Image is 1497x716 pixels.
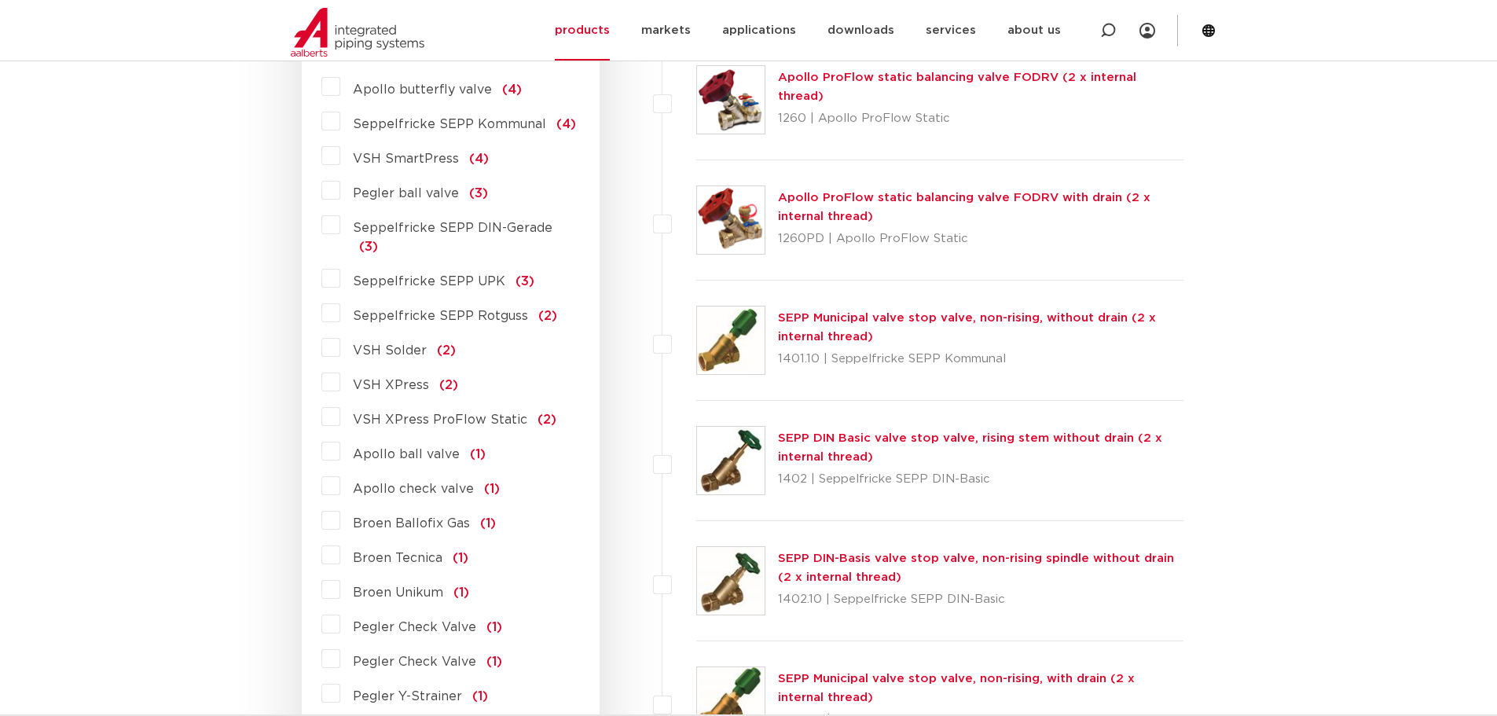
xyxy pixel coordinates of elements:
[502,83,522,96] font: (4)
[353,344,427,357] font: VSH Solder
[353,690,462,703] font: Pegler Y-Strainer
[722,24,796,36] font: applications
[480,517,496,530] font: (1)
[504,49,523,61] font: (4)
[697,307,765,374] img: Thumbnail for SEPP Kommunal valve stopcock, non-rising, without drain (2 x internal thread)
[353,83,492,96] font: Apollo butterfly valve
[555,24,610,36] font: products
[697,186,765,254] img: Thumbnail for Apollo ProFlow FODRV static balancing valve with drain (2 x internal thread)
[486,621,502,633] font: (1)
[353,275,505,288] font: Seppelfricke SEPP UPK
[353,49,493,61] font: Apollo ProFlow Static
[353,552,442,564] font: Broen Tecnica
[778,593,1005,605] font: 1402.10 | Seppelfricke SEPP DIN-Basic
[353,448,460,461] font: Apollo ball valve
[516,275,534,288] font: (3)
[469,152,489,165] font: (4)
[697,66,765,134] img: Thumbnail for Apollo ProFlow static balancing valve FODRV (2 x internal thread)
[697,427,765,494] img: Thumbnail for SEPP DIN-Basis valve stop valve rising stem without drain (2 x internal thread)
[778,112,950,124] font: 1260 | Apollo ProFlow Static
[778,312,1156,343] a: SEPP Municipal valve stop valve, non-rising, without drain (2 x internal thread)
[353,152,459,165] font: VSH SmartPress
[353,586,443,599] font: Broen Unikum
[353,517,470,530] font: Broen Ballofix Gas
[827,24,894,36] font: downloads
[697,547,765,615] img: Thumbnail for SEPP DIN-Basis valve stop valve non-rising spindle without drain (2 x internal thread)
[641,24,691,36] font: markets
[778,353,1006,365] font: 1401.10 | Seppelfricke SEPP Kommunal
[778,473,990,485] font: 1402 | Seppelfricke SEPP DIN-Basic
[778,233,968,244] font: 1260PD | Apollo ProFlow Static
[484,483,500,495] font: (1)
[470,448,486,461] font: (1)
[353,655,476,668] font: Pegler Check Valve
[926,24,976,36] font: services
[486,655,502,668] font: (1)
[538,310,557,322] font: (2)
[1007,24,1061,36] font: about us
[778,553,1174,583] a: SEPP DIN-Basis valve stop valve, non-rising spindle without drain (2 x internal thread)
[353,310,528,322] font: Seppelfricke SEPP Rotguss
[778,432,1162,463] a: SEPP DIN Basic valve stop valve, rising stem without drain (2 x internal thread)
[353,118,546,130] font: Seppelfricke SEPP Kommunal
[359,241,378,253] font: (3)
[439,379,458,391] font: (2)
[778,673,1135,703] a: SEPP Municipal valve stop valve, non-rising, with drain (2 x internal thread)
[353,413,527,426] font: VSH XPress ProFlow Static
[453,586,469,599] font: (1)
[353,621,476,633] font: Pegler Check Valve
[437,344,456,357] font: (2)
[472,690,488,703] font: (1)
[353,222,552,234] font: Seppelfricke SEPP DIN-Gerade
[538,413,556,426] font: (2)
[556,118,576,130] font: (4)
[778,192,1150,222] a: Apollo ProFlow static balancing valve FODRV with drain (2 x internal thread)
[453,552,468,564] font: (1)
[353,187,459,200] font: Pegler ball valve
[353,483,474,495] font: Apollo check valve
[469,187,488,200] font: (3)
[353,379,429,391] font: VSH XPress
[778,72,1136,102] a: Apollo ProFlow static balancing valve FODRV (2 x internal thread)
